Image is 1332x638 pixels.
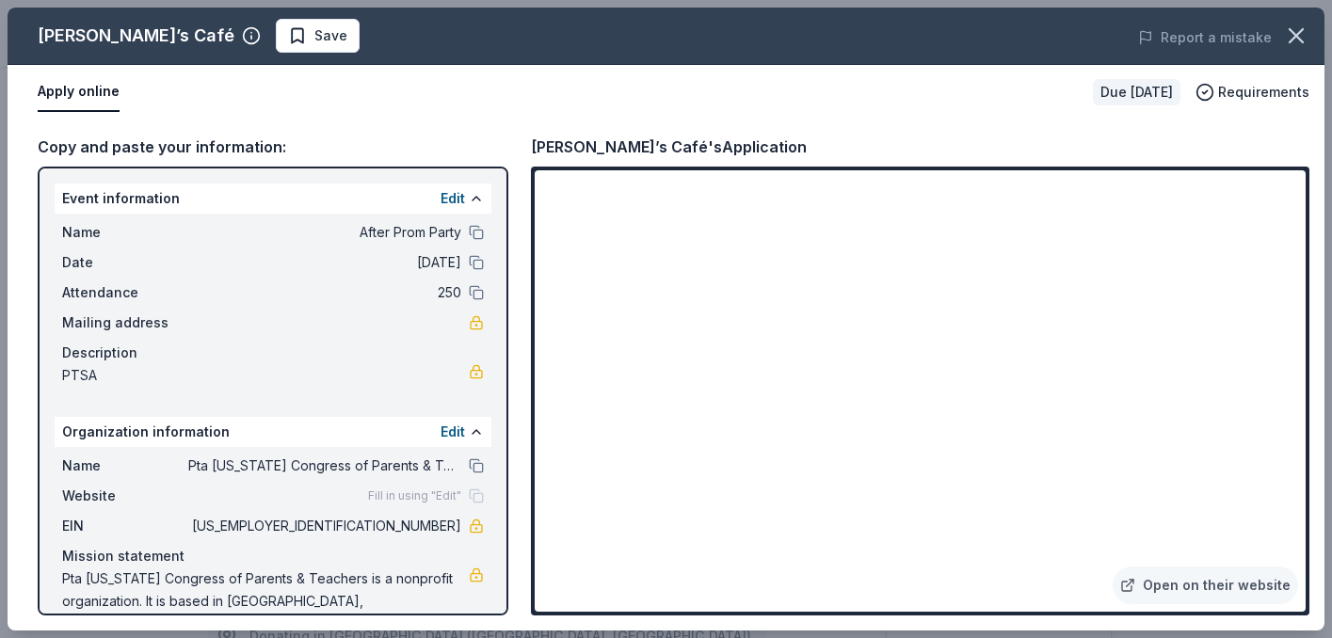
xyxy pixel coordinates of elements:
[38,135,508,159] div: Copy and paste your information:
[368,488,461,503] span: Fill in using "Edit"
[1093,79,1180,105] div: Due [DATE]
[188,281,461,304] span: 250
[62,342,484,364] div: Description
[62,567,469,635] span: Pta [US_STATE] Congress of Parents & Teachers is a nonprofit organization. It is based in [GEOGRA...
[62,221,188,244] span: Name
[314,24,347,47] span: Save
[188,515,461,537] span: [US_EMPLOYER_IDENTIFICATION_NUMBER]
[188,251,461,274] span: [DATE]
[62,515,188,537] span: EIN
[62,311,188,334] span: Mailing address
[62,455,188,477] span: Name
[1113,566,1298,604] a: Open on their website
[55,183,491,214] div: Event information
[441,421,465,443] button: Edit
[1218,81,1309,104] span: Requirements
[62,251,188,274] span: Date
[1138,26,1272,49] button: Report a mistake
[276,19,360,53] button: Save
[62,364,469,387] span: PTSA
[188,455,461,477] span: Pta [US_STATE] Congress of Parents & Teachers
[531,135,807,159] div: [PERSON_NAME]’s Café's Application
[38,21,234,51] div: [PERSON_NAME]’s Café
[62,281,188,304] span: Attendance
[188,221,461,244] span: After Prom Party
[62,545,484,567] div: Mission statement
[441,187,465,210] button: Edit
[1196,81,1309,104] button: Requirements
[62,485,188,507] span: Website
[38,72,120,112] button: Apply online
[55,417,491,447] div: Organization information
